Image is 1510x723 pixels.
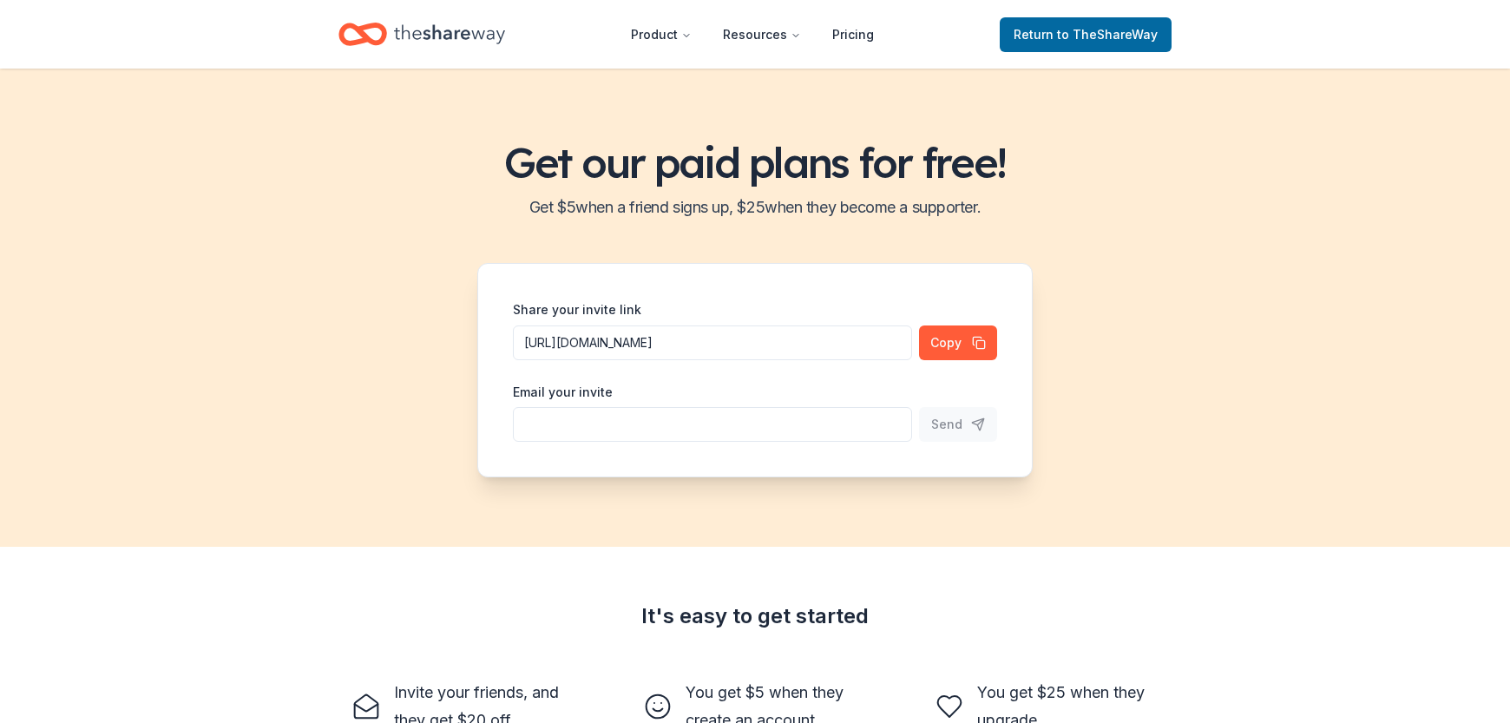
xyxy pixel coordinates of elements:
a: Pricing [818,17,888,52]
h1: Get our paid plans for free! [21,138,1489,187]
div: It's easy to get started [338,602,1172,630]
a: Home [338,14,505,55]
label: Share your invite link [513,301,641,319]
nav: Main [617,14,888,55]
h2: Get $ 5 when a friend signs up, $ 25 when they become a supporter. [21,194,1489,221]
button: Resources [709,17,815,52]
label: Email your invite [513,384,613,401]
span: to TheShareWay [1057,27,1158,42]
button: Copy [919,325,997,360]
button: Product [617,17,706,52]
a: Returnto TheShareWay [1000,17,1172,52]
span: Return [1014,24,1158,45]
